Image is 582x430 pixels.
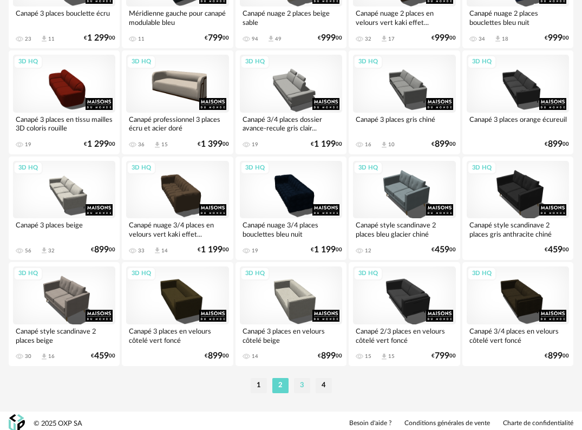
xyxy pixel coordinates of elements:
div: € 00 [545,246,569,253]
a: 3D HQ Canapé nuage 3/4 places bouclettes bleu nuit 19 €1 19900 [236,157,346,260]
div: Canapé professionnel 3 places écru et acier doré [126,113,228,134]
span: 1 299 [87,141,109,148]
div: 32 [48,247,55,254]
div: 3D HQ [467,267,496,281]
span: Download icon [40,35,48,43]
div: 16 [48,353,55,360]
a: Besoin d'aide ? [349,419,391,428]
div: 30 [25,353,31,360]
span: 1 199 [201,246,223,253]
div: 3D HQ [127,161,156,175]
div: 3D HQ [467,55,496,69]
div: 14 [252,353,258,360]
span: Download icon [380,35,388,43]
div: Canapé nuage 2 places bouclettes bleu nuit [467,6,569,28]
a: 3D HQ Canapé 3/4 places en velours côtelé vert foncé €89900 [462,262,573,366]
div: 19 [25,141,31,148]
span: Download icon [380,353,388,361]
div: € 00 [318,35,342,42]
div: Canapé 3 places beige [13,218,115,240]
div: € 00 [198,246,229,253]
span: 459 [435,246,449,253]
div: € 00 [91,353,115,360]
div: Canapé 3 places orange écureuil [467,113,569,134]
span: 899 [548,353,563,360]
div: 11 [48,36,55,42]
div: Canapé 3 places gris chiné [353,113,455,134]
li: 1 [251,378,267,393]
div: Méridienne gauche pour canapé modulable bleu [126,6,228,28]
div: 3D HQ [467,161,496,175]
span: 899 [435,141,449,148]
a: 3D HQ Canapé 3 places gris chiné 16 Download icon 10 €89900 [349,50,460,154]
div: Canapé style scandinave 2 places beige [GEOGRAPHIC_DATA] [13,324,115,346]
div: Canapé 3 places en velours côtelé beige [240,324,342,346]
a: 3D HQ Canapé 3 places en tissu mailles 3D coloris rouille 19 €1 29900 [9,50,120,154]
div: € 00 [431,141,456,148]
div: Canapé 3/4 places en velours côtelé vert foncé [467,324,569,346]
div: Canapé nuage 2 places en velours vert kaki effet... [353,6,455,28]
div: 49 [275,36,282,42]
div: € 00 [205,353,229,360]
div: € 00 [431,246,456,253]
div: 3D HQ [127,55,156,69]
span: Download icon [153,141,161,149]
div: € 00 [545,141,569,148]
span: 999 [435,35,449,42]
div: € 00 [205,35,229,42]
div: 3D HQ [354,55,383,69]
a: 3D HQ Canapé 3 places orange écureuil €89900 [462,50,573,154]
li: 3 [294,378,310,393]
div: 19 [252,247,258,254]
div: 3D HQ [14,161,43,175]
div: 3D HQ [240,55,270,69]
div: 32 [365,36,371,42]
div: Canapé style scandinave 2 places gris anthracite chiné [467,218,569,240]
span: 1 199 [314,141,336,148]
div: 10 [388,141,395,148]
a: 3D HQ Canapé nuage 3/4 places en velours vert kaki effet... 33 Download icon 14 €1 19900 [122,157,233,260]
a: 3D HQ Canapé 3 places beige 56 Download icon 32 €89900 [9,157,120,260]
div: Canapé nuage 2 places beige sable [240,6,342,28]
span: Download icon [153,246,161,255]
span: Download icon [267,35,275,43]
span: 899 [94,246,109,253]
div: 3D HQ [14,55,43,69]
li: 2 [272,378,289,393]
div: 94 [252,36,258,42]
a: 3D HQ Canapé style scandinave 2 places bleu glacier chiné 12 €45900 [349,157,460,260]
div: 12 [365,247,371,254]
div: 3D HQ [127,267,156,281]
div: € 00 [311,141,342,148]
a: 3D HQ Canapé professionnel 3 places écru et acier doré 36 Download icon 15 €1 39900 [122,50,233,154]
div: € 00 [84,141,115,148]
div: 17 [388,36,395,42]
div: 11 [138,36,145,42]
div: 3D HQ [354,267,383,281]
a: 3D HQ Canapé 2/3 places en velours côtelé vert foncé 15 Download icon 15 €79900 [349,262,460,366]
span: 999 [321,35,336,42]
div: 33 [138,247,145,254]
span: 1 399 [201,141,223,148]
div: 3D HQ [240,161,270,175]
div: 15 [161,141,168,148]
div: 16 [365,141,371,148]
div: Canapé nuage 3/4 places en velours vert kaki effet... [126,218,228,240]
div: 34 [479,36,485,42]
span: Download icon [380,141,388,149]
span: Download icon [494,35,502,43]
span: 899 [321,353,336,360]
span: 459 [94,353,109,360]
div: € 00 [84,35,115,42]
span: 899 [208,353,223,360]
div: 15 [388,353,395,360]
div: € 00 [431,353,456,360]
a: Charte de confidentialité [503,419,573,428]
div: Canapé style scandinave 2 places bleu glacier chiné [353,218,455,240]
span: Download icon [40,353,48,361]
div: € 00 [91,246,115,253]
span: Download icon [40,246,48,255]
div: € 00 [318,353,342,360]
div: Canapé 3/4 places dossier avance-recule gris clair... [240,113,342,134]
div: 23 [25,36,31,42]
